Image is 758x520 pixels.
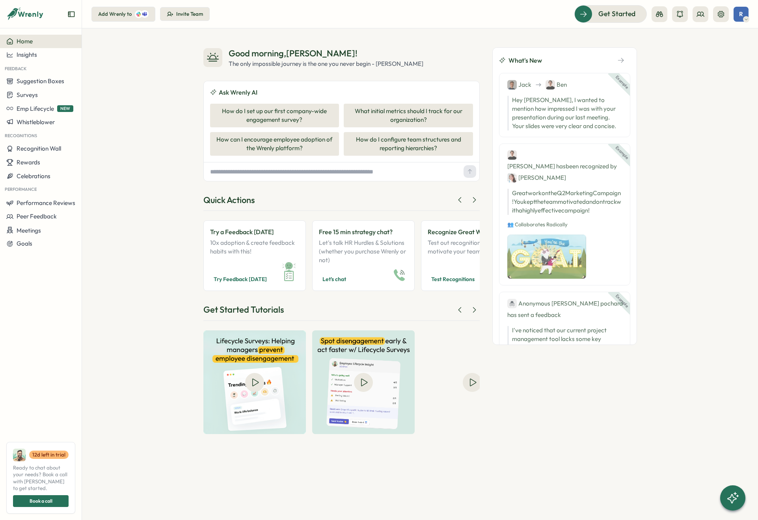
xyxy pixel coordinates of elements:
p: Let's talk HR Hurdles & Solutions (whether you purchase Wrenly or not) [319,239,408,265]
div: [PERSON_NAME] [507,173,566,183]
img: Jack [507,80,517,89]
a: 12d left in trial [29,451,69,459]
img: Jane [507,173,517,183]
div: Ben [546,80,567,89]
p: Great work on the Q2 Marketing Campaign! You kept the team motivated and on track with a highly e... [507,189,622,215]
span: Meetings [17,226,41,234]
span: Surveys [17,91,38,99]
button: Get Started [574,5,647,22]
span: Insights [17,51,37,58]
span: Rewards [17,158,40,166]
button: R [734,7,749,22]
button: Let's chat [319,274,350,284]
p: Hey [PERSON_NAME], I wanted to mention how impressed I was with your presentation during our last... [507,96,622,130]
div: Good morning , [PERSON_NAME] ! [229,47,423,60]
span: Whistleblower [17,118,55,126]
p: Recognize Great Work! [428,227,517,237]
span: Ask Wrenly AI [219,88,257,97]
p: Free 15 min strategy chat? [319,227,408,237]
span: Test Recognitions [431,274,475,284]
img: Ali Khan [13,449,26,461]
img: Ben [507,150,517,160]
span: Peer Feedback [17,212,57,220]
div: Invite Team [176,11,203,18]
span: Book a call [30,496,52,507]
button: Invite Team [160,7,210,21]
div: has sent a feedback [507,298,622,320]
button: What initial metrics should I track for our organization? [344,104,473,127]
span: Get Started [598,9,635,19]
span: What's New [508,56,542,65]
span: Try Feedback [DATE] [214,274,267,284]
span: R [739,11,743,17]
a: Free 15 min strategy chat?Let's talk HR Hurdles & Solutions (whether you purchase Wrenly or not)L... [312,220,415,291]
span: Ready to chat about your needs? Book a call with [PERSON_NAME] to get started. [13,464,69,492]
img: Recognition Image [507,235,586,279]
button: Expand sidebar [67,10,75,18]
p: Test out recognitions that motivate your team. [428,239,517,265]
button: Add Wrenly to [91,7,155,22]
span: Goals [17,240,32,247]
div: [PERSON_NAME] has been recognized by [507,150,622,183]
button: How do I configure team structures and reporting hierarchies? [344,132,473,156]
span: NEW [57,105,73,112]
div: Quick Actions [203,194,255,206]
p: 10x adoption & create feedback habits with this! [210,239,299,265]
div: Get Started Tutorials [203,304,284,316]
img: Ben [546,80,555,89]
p: I've noticed that our current project management tool lacks some key features that could make col... [512,326,622,361]
p: 👥 Collaborates Radically [507,221,622,228]
div: Add Wrenly to [98,11,132,18]
span: Recognition Wall [17,145,61,152]
div: The only impossible journey is the one you never begin - [PERSON_NAME] [229,60,423,68]
div: Anonymous [PERSON_NAME] pochard [507,298,623,308]
img: Spot disengagement early & act faster with Lifecycle surveys [312,330,415,434]
p: Try a Feedback [DATE] [210,227,299,237]
span: Suggestion Boxes [17,77,64,85]
button: Try Feedback [DATE] [210,274,270,284]
button: Book a call [13,495,69,507]
a: Recognize Great Work!Test out recognitions that motivate your team.Test Recognitions [421,220,523,291]
img: Helping managers prevent employee disengagement [203,330,306,434]
span: Let's chat [322,274,346,284]
img: How to use the Wrenly AI Assistant [421,330,523,434]
button: Test Recognitions [428,274,478,284]
span: Emp Lifecycle [17,105,54,112]
div: Jack [507,80,531,89]
span: Celebrations [17,172,50,180]
span: Home [17,37,33,45]
button: How do I set up our first company-wide engagement survey? [210,104,339,127]
button: How can I encourage employee adoption of the Wrenly platform? [210,132,339,156]
span: Performance Reviews [17,199,75,207]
